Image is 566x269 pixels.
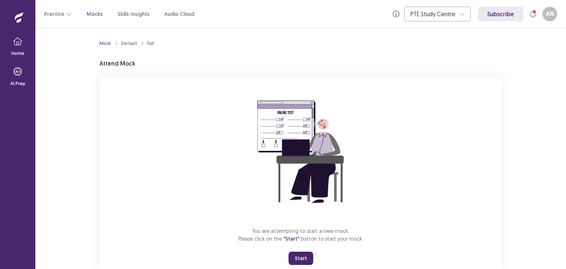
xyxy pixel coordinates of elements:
[99,40,111,47] a: Mock
[238,227,363,243] p: You are attempting to start a new mock. Please click on the button to start your mock.
[234,85,367,218] img: attend-mock
[121,40,137,47] div: Default
[289,252,313,265] button: Start
[99,59,135,68] p: Attend Mock
[118,10,150,18] a: Skills Insights
[410,7,456,21] div: PTE Study Centre
[542,7,557,21] button: AN
[44,7,72,21] button: Practice
[11,50,24,57] p: Home
[164,10,194,18] a: Audio Cloud
[389,7,403,21] button: info
[147,40,154,47] div: Full
[10,80,25,87] p: AI Prep
[99,40,154,47] nav: breadcrumb
[283,235,299,242] span: "Start"
[478,7,523,21] a: Subscribe
[87,10,103,18] a: Mocks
